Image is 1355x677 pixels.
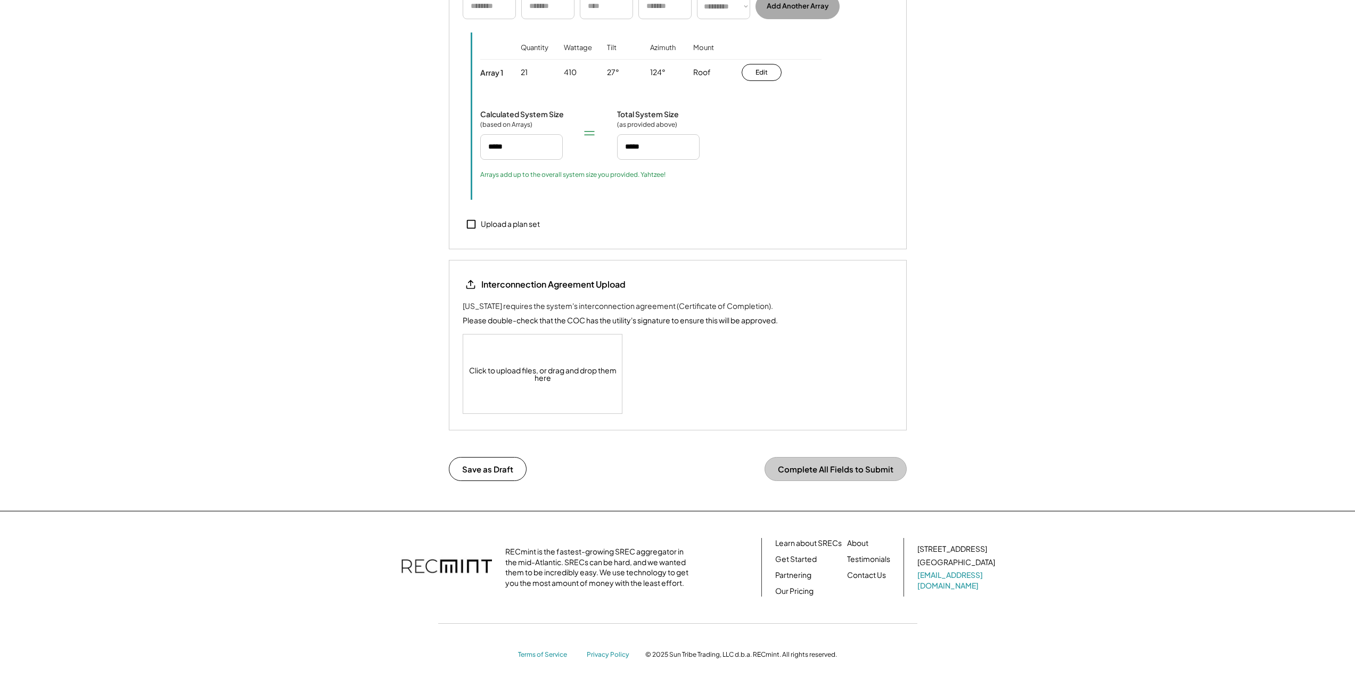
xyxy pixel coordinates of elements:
[449,457,527,481] button: Save as Draft
[765,457,907,481] button: Complete All Fields to Submit
[847,538,868,549] a: About
[505,547,694,588] div: RECmint is the fastest-growing SREC aggregator in the mid-Atlantic. SRECs can be hard, and we wan...
[564,67,577,78] div: 410
[917,570,997,591] a: [EMAIL_ADDRESS][DOMAIN_NAME]
[650,67,666,78] div: 124°
[617,109,679,119] div: Total System Size
[401,549,492,586] img: recmint-logotype%403x.png
[518,650,577,659] a: Terms of Service
[645,650,837,659] div: © 2025 Sun Tribe Trading, LLC d.b.a. RECmint. All rights reserved.
[463,300,773,312] div: [US_STATE] requires the system's interconnection agreement (Certificate of Completion).
[480,68,503,77] div: Array 1
[847,570,886,581] a: Contact Us
[607,43,617,67] div: Tilt
[693,43,714,67] div: Mount
[775,554,817,565] a: Get Started
[847,554,890,565] a: Testimonials
[481,219,540,230] div: Upload a plan set
[480,109,564,119] div: Calculated System Size
[481,279,626,290] div: Interconnection Agreement Upload
[480,170,666,179] div: Arrays add up to the overall system size you provided. Yahtzee!
[775,538,842,549] a: Learn about SRECs
[521,43,548,67] div: Quantity
[480,120,533,129] div: (based on Arrays)
[742,64,782,81] button: Edit
[463,335,623,413] div: Click to upload files, or drag and drop them here
[917,557,995,568] div: [GEOGRAPHIC_DATA]
[650,43,676,67] div: Azimuth
[775,586,814,597] a: Our Pricing
[463,315,778,326] div: Please double-check that the COC has the utility's signature to ensure this will be approved.
[564,43,592,67] div: Wattage
[617,120,677,129] div: (as provided above)
[693,67,711,78] div: Roof
[521,67,528,78] div: 21
[607,67,619,78] div: 27°
[775,570,811,581] a: Partnering
[587,650,635,659] a: Privacy Policy
[917,544,987,554] div: [STREET_ADDRESS]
